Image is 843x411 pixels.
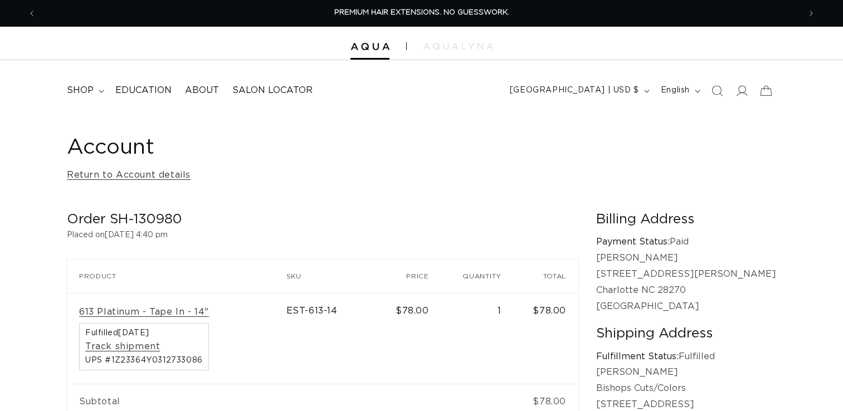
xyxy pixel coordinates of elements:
h2: Shipping Address [596,325,776,342]
button: Previous announcement [20,3,44,24]
span: Fulfilled [85,329,203,337]
span: About [185,85,219,96]
th: SKU [286,260,377,293]
span: PREMIUM HAIR EXTENSIONS. NO GUESSWORK. [334,9,509,16]
span: [GEOGRAPHIC_DATA] | USD $ [510,85,639,96]
a: Education [109,78,178,103]
button: [GEOGRAPHIC_DATA] | USD $ [503,80,654,101]
time: [DATE] [118,329,149,337]
th: Total [514,260,578,293]
time: [DATE] 4:40 pm [105,231,168,239]
img: Aqua Hair Extensions [350,43,389,51]
a: Track shipment [85,341,160,353]
span: $78.00 [396,306,429,315]
th: Quantity [441,260,514,293]
p: Fulfilled [596,349,776,365]
td: 1 [441,293,514,384]
strong: Fulfillment Status: [596,352,679,361]
span: UPS #1Z23364Y0312733086 [85,356,203,364]
td: $78.00 [514,384,578,409]
span: shop [67,85,94,96]
p: Placed on [67,228,578,242]
button: English [654,80,705,101]
span: English [661,85,690,96]
span: Salon Locator [232,85,313,96]
img: aqualyna.com [423,43,493,50]
strong: Payment Status: [596,237,670,246]
td: Subtotal [67,384,514,409]
h1: Account [67,134,776,162]
summary: Search [705,79,729,103]
h2: Order SH-130980 [67,211,578,228]
p: Paid [596,234,776,250]
a: Salon Locator [226,78,319,103]
a: About [178,78,226,103]
th: Price [377,260,441,293]
td: $78.00 [514,293,578,384]
a: 613 Platinum - Tape In - 14" [79,306,209,318]
h2: Billing Address [596,211,776,228]
button: Next announcement [799,3,823,24]
a: Return to Account details [67,167,191,183]
summary: shop [60,78,109,103]
span: Education [115,85,172,96]
td: EST-613-14 [286,293,377,384]
p: [PERSON_NAME] [STREET_ADDRESS][PERSON_NAME] Charlotte NC 28270 [GEOGRAPHIC_DATA] [596,250,776,314]
th: Product [67,260,286,293]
